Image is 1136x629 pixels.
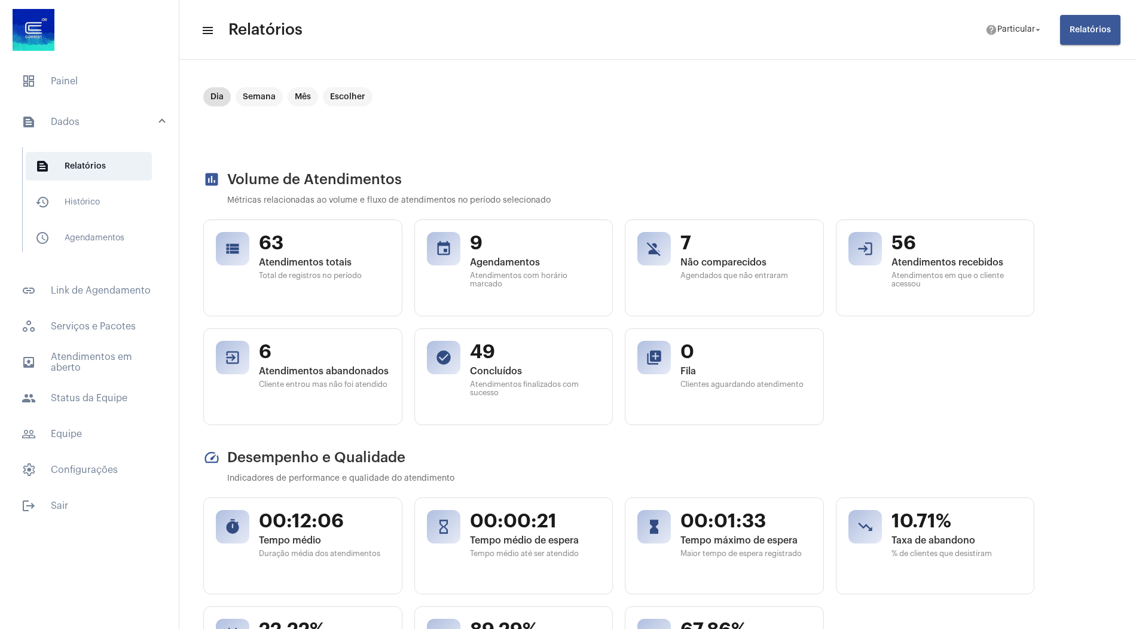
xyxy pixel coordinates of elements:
span: Link de Agendamento [12,276,167,305]
mat-icon: sidenav icon [22,499,36,513]
mat-chip: Escolher [323,87,372,106]
span: 0 [680,341,811,364]
span: Painel [12,67,167,96]
mat-chip: Mês [288,87,318,106]
span: Tempo médio até ser atendido [470,549,601,558]
span: Atendimentos finalizados com sucesso [470,380,601,397]
span: Agendamentos [26,224,152,252]
span: sidenav icon [22,74,36,88]
span: Atendimentos com horário marcado [470,271,601,288]
span: Atendimentos recebidos [891,257,1022,268]
span: sidenav icon [22,463,36,477]
div: sidenav iconDados [7,141,179,269]
mat-icon: help [985,24,997,36]
mat-icon: sidenav icon [35,231,50,245]
mat-icon: hourglass_empty [435,518,452,535]
span: Concluídos [470,366,601,377]
span: Status da Equipe [12,384,167,413]
span: 9 [470,232,601,255]
img: d4669ae0-8c07-2337-4f67-34b0df7f5ae4.jpeg [10,6,57,54]
mat-icon: check_circle [435,349,452,366]
mat-icon: hourglass_full [646,518,662,535]
mat-icon: queue [646,349,662,366]
span: Maior tempo de espera registrado [680,549,811,558]
span: 49 [470,341,601,364]
mat-icon: view_list [224,240,241,257]
span: Configurações [12,456,167,484]
span: Atendimentos totais [259,257,390,268]
span: 00:00:21 [470,510,601,533]
mat-icon: sidenav icon [22,115,36,129]
span: Clientes aguardando atendimento [680,380,811,389]
mat-icon: trending_down [857,518,874,535]
mat-icon: person_off [646,240,662,257]
h2: Desempenho e Qualidade [203,449,1034,466]
mat-icon: assessment [203,171,220,188]
span: Não comparecidos [680,257,811,268]
span: 00:01:33 [680,510,811,533]
p: Indicadores de performance e qualidade do atendimento [227,474,1034,483]
span: Fila [680,366,811,377]
span: 10.71% [891,510,1022,533]
span: Equipe [12,420,167,448]
span: Atendimentos em que o cliente acessou [891,271,1022,288]
mat-icon: speed [203,449,220,466]
span: Agendados que não entraram [680,271,811,280]
span: sidenav icon [22,319,36,334]
mat-icon: sidenav icon [22,283,36,298]
span: Agendamentos [470,257,601,268]
p: Métricas relacionadas ao volume e fluxo de atendimentos no período selecionado [227,196,1034,205]
span: Taxa de abandono [891,535,1022,546]
h2: Volume de Atendimentos [203,171,1034,188]
mat-icon: sidenav icon [201,23,213,38]
span: 63 [259,232,390,255]
mat-chip: Dia [203,87,231,106]
mat-icon: timer [224,518,241,535]
span: Cliente entrou mas não foi atendido [259,380,390,389]
span: Tempo máximo de espera [680,535,811,546]
span: Atendimentos abandonados [259,366,390,377]
mat-icon: sidenav icon [22,427,36,441]
mat-icon: arrow_drop_down [1033,25,1043,35]
button: Particular [978,18,1051,42]
span: Tempo médio [259,535,390,546]
span: Tempo médio de espera [470,535,601,546]
span: Total de registros no período [259,271,390,280]
span: Relatórios [228,20,303,39]
mat-expansion-panel-header: sidenav iconDados [7,103,179,141]
span: 00:12:06 [259,510,390,533]
mat-panel-title: Dados [22,115,160,129]
span: Relatórios [26,152,152,181]
span: Relatórios [1070,26,1111,34]
span: 56 [891,232,1022,255]
span: Histórico [26,188,152,216]
span: % de clientes que desistiram [891,549,1022,558]
mat-icon: sidenav icon [35,195,50,209]
mat-icon: exit_to_app [224,349,241,366]
span: Particular [997,26,1035,34]
mat-icon: sidenav icon [22,355,36,370]
mat-icon: sidenav icon [35,159,50,173]
mat-icon: sidenav icon [22,391,36,405]
mat-icon: event [435,240,452,257]
span: Sair [12,491,167,520]
button: Relatórios [1060,15,1120,45]
span: Serviços e Pacotes [12,312,167,341]
span: Atendimentos em aberto [12,348,167,377]
span: 7 [680,232,811,255]
span: 6 [259,341,390,364]
mat-chip: Semana [236,87,283,106]
mat-icon: login [857,240,874,257]
span: Duração média dos atendimentos [259,549,390,558]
